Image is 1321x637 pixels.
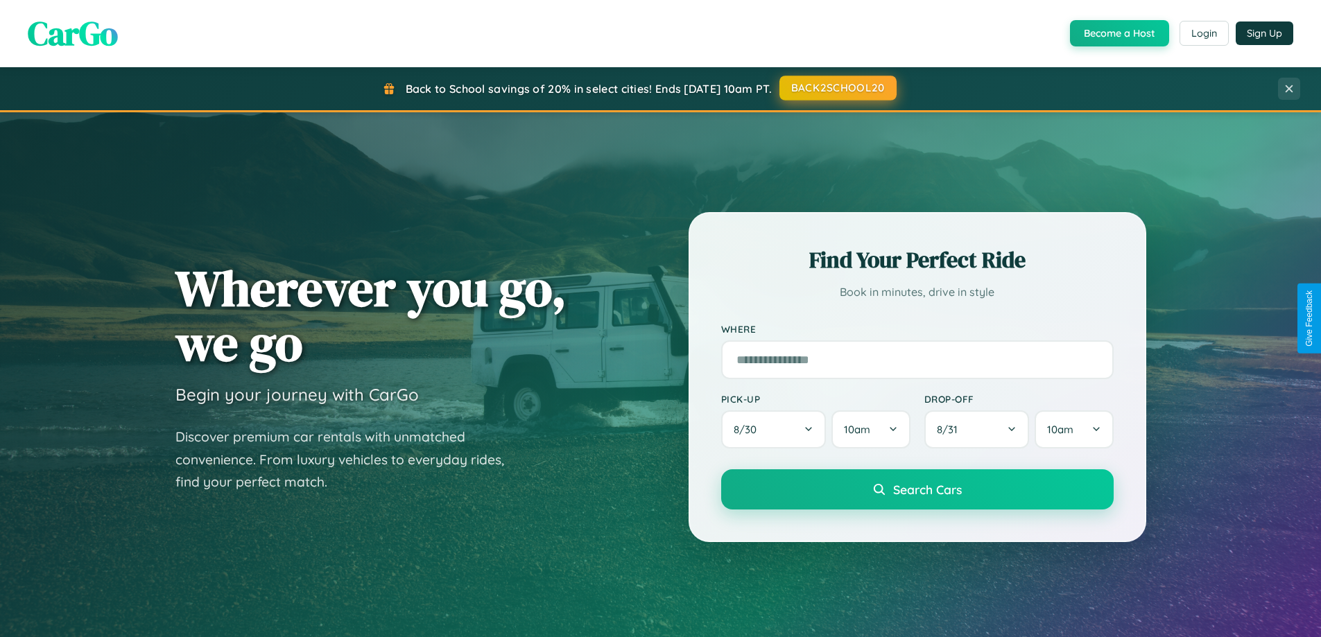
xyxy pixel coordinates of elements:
span: Search Cars [893,482,962,497]
p: Book in minutes, drive in style [721,282,1114,302]
span: 8 / 30 [734,423,763,436]
button: Search Cars [721,469,1114,509]
span: Back to School savings of 20% in select cities! Ends [DATE] 10am PT. [406,82,772,96]
span: 10am [844,423,870,436]
label: Pick-up [721,393,910,405]
p: Discover premium car rentals with unmatched convenience. From luxury vehicles to everyday rides, ... [175,426,522,494]
button: Sign Up [1236,21,1293,45]
button: 8/30 [721,410,827,448]
button: Become a Host [1070,20,1169,46]
button: 10am [1035,410,1113,448]
button: 10am [831,410,910,448]
div: Give Feedback [1304,290,1314,347]
h3: Begin your journey with CarGo [175,384,419,405]
h1: Wherever you go, we go [175,261,567,370]
label: Drop-off [924,393,1114,405]
button: 8/31 [924,410,1030,448]
button: BACK2SCHOOL20 [779,76,897,101]
span: 10am [1047,423,1073,436]
span: 8 / 31 [937,423,965,436]
span: CarGo [28,10,118,56]
h2: Find Your Perfect Ride [721,245,1114,275]
button: Login [1180,21,1229,46]
label: Where [721,323,1114,335]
